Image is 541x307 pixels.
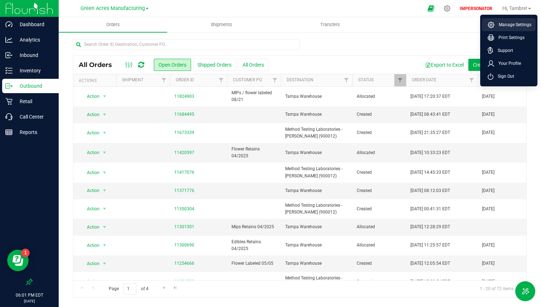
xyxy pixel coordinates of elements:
button: Create new order [468,59,516,71]
a: Order Date [412,77,437,82]
a: 11673339 [174,129,194,136]
span: Created [357,169,402,176]
span: select [100,168,109,178]
inline-svg: Inbound [5,52,13,59]
p: Inventory [13,66,55,75]
span: select [100,186,109,196]
span: Flower Retains 04/2025 [231,146,277,159]
span: Edibles Retains. 04/2025 [231,239,277,252]
span: Created [357,129,402,136]
span: Method Testing Laboratories - [PERSON_NAME] (900012) [285,166,348,179]
span: 1 - 20 of 72 items [474,283,519,294]
span: Action [81,128,100,138]
span: Method Testing Laboratories - [PERSON_NAME] (900012) [285,126,348,140]
a: 11824903 [174,93,194,100]
span: Tampa Warehouse [285,260,348,267]
span: Print Settings [494,34,525,41]
a: 11301301 [174,224,194,230]
span: Hi, Tambre! [502,5,527,11]
span: Action [81,91,100,101]
a: 11300690 [174,242,194,249]
span: [DATE] 17:20:37 EDT [410,93,450,100]
span: [DATE] [482,278,494,285]
span: select [100,91,109,101]
span: Allocated [357,242,402,249]
a: Order ID [176,77,194,82]
span: [DATE] 21:35:27 EDT [410,129,450,136]
span: Tampa Warehouse [285,187,348,194]
span: Action [81,240,100,250]
span: Orders [97,21,130,28]
span: [DATE] 10:33:23 EDT [410,149,450,156]
span: Tampa Warehouse [285,111,348,118]
inline-svg: Analytics [5,36,13,43]
p: Inbound [13,51,55,59]
a: Shipments [167,17,276,32]
span: Action [81,186,100,196]
a: Status [358,77,374,82]
span: Created [357,187,402,194]
button: Export to Excel [420,59,468,71]
a: 11684495 [174,111,194,118]
p: 06:01 PM EDT [3,292,55,298]
span: [DATE] [482,111,494,118]
span: Tampa Warehouse [285,242,348,249]
span: Page of 4 [103,283,154,294]
inline-svg: Outbound [5,82,13,90]
a: 11350304 [174,206,194,212]
span: Action [81,259,100,269]
iframe: Resource center unread badge [21,249,30,257]
input: 1 [123,283,136,294]
span: [DATE] [482,260,494,267]
span: [DATE] 12:05:54 EDT [410,260,450,267]
button: Open Orders [154,59,191,71]
a: Filter [466,74,478,86]
span: [DATE] 12:28:29 EDT [410,224,450,230]
a: 11420597 [174,149,194,156]
span: Method Testing Laboratories - [PERSON_NAME] (900012) [285,202,348,216]
a: 11371776 [174,187,194,194]
iframe: Resource center [7,250,29,271]
a: Support [488,47,533,54]
a: Customer PO [233,77,262,82]
span: [DATE] 11:25:57 EDT [410,242,450,249]
button: Shipped Orders [193,59,236,71]
button: Toggle Menu [515,281,535,301]
a: Filter [269,74,281,86]
span: select [100,259,109,269]
a: Go to the last page [170,283,181,293]
span: Your Profile [494,60,521,67]
span: Action [81,148,100,158]
span: [DATE] 08:43:41 EDT [410,111,450,118]
a: Go to the next page [159,283,169,293]
p: Call Center [13,112,55,121]
span: select [100,277,109,287]
span: Action [81,222,100,232]
inline-svg: Dashboard [5,21,13,28]
span: [DATE] 15:29:54 EDT [410,278,450,285]
inline-svg: Inventory [5,67,13,74]
span: select [100,148,109,158]
span: [DATE] 08:12:03 EDT [410,187,450,194]
span: Sign Out [493,73,514,80]
p: Retail [13,97,55,106]
input: Search Order ID, Destination, Customer PO... [73,39,300,50]
p: Outbound [13,82,55,90]
span: [DATE] 14:45:33 EDT [410,169,450,176]
span: Manage Settings [494,21,531,28]
div: Manage settings [443,5,452,12]
span: Open Ecommerce Menu [423,1,439,15]
span: Allocated [357,93,402,100]
span: Tampa Warehouse [285,149,348,156]
span: [DATE] [482,187,494,194]
a: Filter [158,74,170,86]
inline-svg: Retail [5,98,13,105]
a: 11254666 [174,260,194,267]
span: Allocated [357,149,402,156]
inline-svg: Reports [5,129,13,136]
span: Action [81,110,100,120]
span: Tampa Warehouse [285,93,348,100]
span: Shipments [201,21,242,28]
span: All Orders [79,61,119,69]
